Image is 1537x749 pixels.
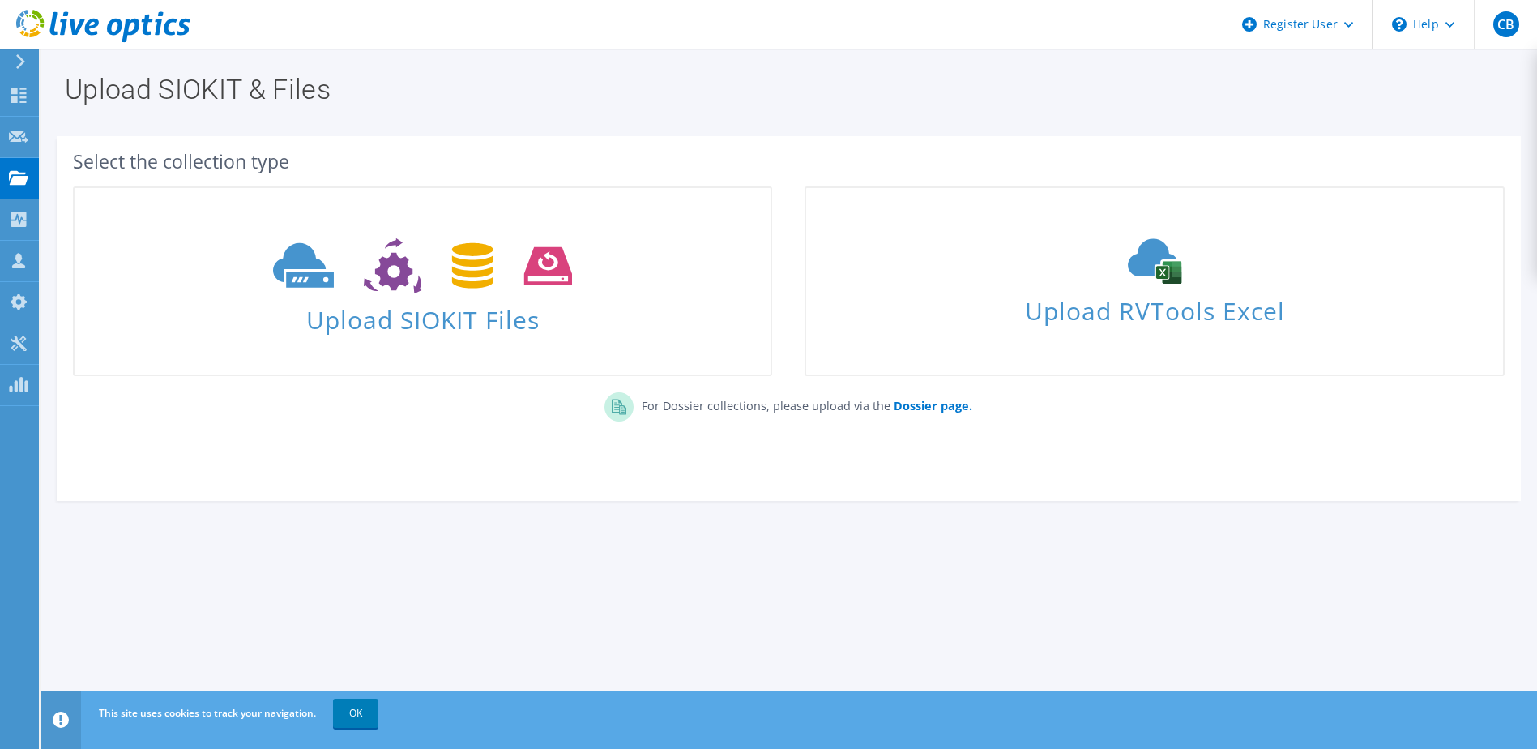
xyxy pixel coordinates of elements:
[73,186,772,376] a: Upload SIOKIT Files
[99,706,316,720] span: This site uses cookies to track your navigation.
[333,699,378,728] a: OK
[634,392,972,415] p: For Dossier collections, please upload via the
[894,398,972,413] b: Dossier page.
[1493,11,1519,37] span: CB
[806,289,1502,324] span: Upload RVTools Excel
[805,186,1504,376] a: Upload RVTools Excel
[65,75,1505,103] h1: Upload SIOKIT & Files
[75,297,771,332] span: Upload SIOKIT Files
[1392,17,1407,32] svg: \n
[73,152,1505,170] div: Select the collection type
[890,398,972,413] a: Dossier page.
